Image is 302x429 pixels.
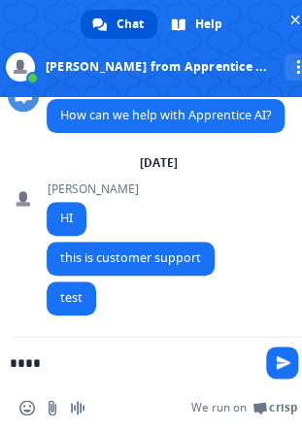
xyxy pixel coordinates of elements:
[70,400,85,415] span: Audio message
[140,157,178,169] div: [DATE]
[45,400,60,415] span: Send a file
[19,400,35,415] span: Insert an emoji
[81,10,157,39] div: Chat
[60,289,83,306] span: test
[191,400,297,415] a: We run onCrisp
[10,354,245,372] textarea: Compose your message...
[117,10,144,39] span: Chat
[47,182,139,196] span: [PERSON_NAME]
[191,400,247,415] span: We run on
[60,249,201,266] span: this is customer support
[269,400,297,415] span: Crisp
[266,346,298,379] span: Send
[60,107,271,123] span: How can we help with Apprentice AI?
[159,10,236,39] div: Help
[195,10,222,39] span: Help
[60,210,73,226] span: HI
